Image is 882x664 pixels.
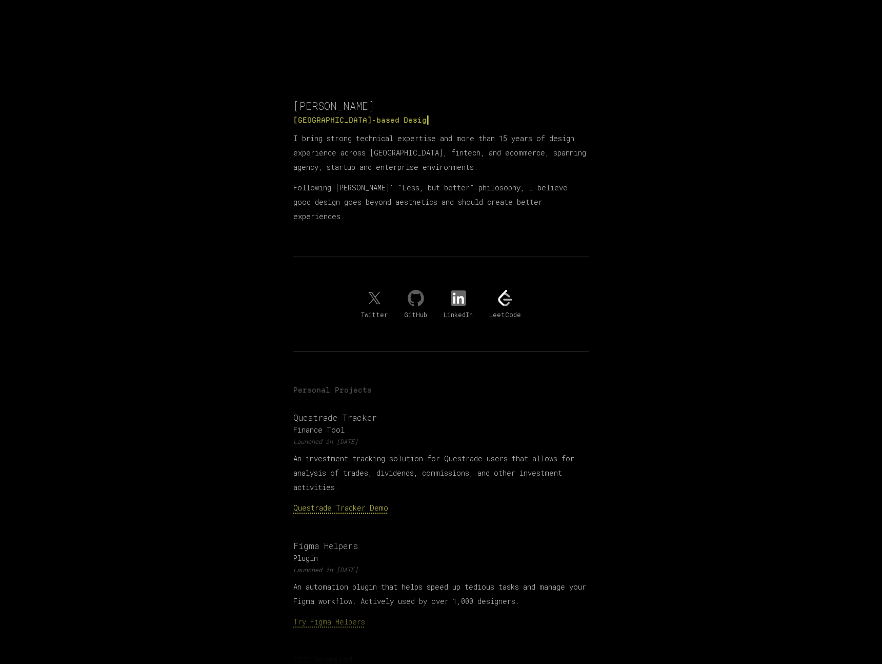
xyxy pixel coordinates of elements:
a: Twitter [361,290,388,319]
a: Questrade Tracker Demo [293,503,388,513]
a: LinkedIn [444,290,473,319]
img: LeetCode [497,290,513,306]
img: Github [408,290,424,306]
img: Twitter [366,290,383,306]
img: LinkedIn [450,290,467,306]
a: GitHub [404,290,427,319]
h2: Personal Projects [293,385,589,395]
h3: Questrade Tracker [293,412,589,424]
a: Try Figma Helpers [293,617,365,627]
span: D e s i g [404,115,427,125]
span: ▎ [427,115,432,125]
p: An automation plugin that helps speed up tedious tasks and manage your Figma workflow. Actively u... [293,580,589,609]
p: I bring strong technical expertise and more than 15 years of design experience across [GEOGRAPHIC... [293,131,589,174]
p: Launched in [DATE] [293,437,589,445]
h3: Figma Helpers [293,540,589,552]
p: Launched in [DATE] [293,565,589,574]
h1: [PERSON_NAME] [293,99,589,113]
p: Finance Tool [293,425,589,435]
h2: [GEOGRAPHIC_DATA]-based [293,115,589,125]
p: An investment tracking solution for Questrade users that allows for analysis of trades, dividends... [293,452,589,495]
p: Following [PERSON_NAME]' "Less, but better" philosophy, I believe good design goes beyond aesthet... [293,181,589,224]
p: Plugin [293,553,589,563]
a: LeetCode [489,290,521,319]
